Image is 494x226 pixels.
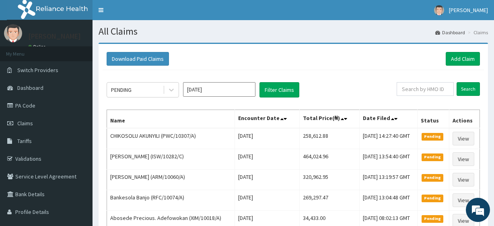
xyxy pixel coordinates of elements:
a: View [453,173,474,187]
span: Pending [422,215,444,222]
a: View [453,193,474,207]
input: Search [457,82,480,96]
span: Pending [422,174,444,181]
td: Bankesola Banjo (RFC/10074/A) [107,190,235,211]
span: Pending [422,133,444,140]
span: Tariffs [17,137,32,145]
td: 320,962.95 [299,170,359,190]
img: User Image [434,5,444,15]
li: Claims [466,29,488,36]
th: Date Filed [359,110,417,129]
input: Search by HMO ID [397,82,454,96]
a: View [453,132,474,145]
td: CHIKOSOLU AKUNYILI (PWC/10307/A) [107,128,235,149]
td: [DATE] [235,149,299,170]
button: Filter Claims [259,82,299,97]
th: Name [107,110,235,129]
img: User Image [4,24,22,42]
td: 269,297.47 [299,190,359,211]
td: [DATE] 14:27:40 GMT [359,128,417,149]
td: 464,024.96 [299,149,359,170]
button: Download Paid Claims [107,52,169,66]
a: View [453,152,474,166]
p: [PERSON_NAME] [28,33,81,40]
th: Status [417,110,449,129]
input: Select Month and Year [183,82,255,97]
td: 258,612.88 [299,128,359,149]
th: Actions [449,110,480,129]
span: Pending [422,195,444,202]
td: [PERSON_NAME] (ARM/10060/A) [107,170,235,190]
a: Dashboard [435,29,465,36]
td: [DATE] 13:54:40 GMT [359,149,417,170]
td: [DATE] [235,128,299,149]
th: Encounter Date [235,110,299,129]
a: Add Claim [446,52,480,66]
td: [DATE] [235,190,299,211]
span: Claims [17,120,33,127]
div: PENDING [111,86,132,94]
td: [DATE] [235,170,299,190]
td: [DATE] 13:19:57 GMT [359,170,417,190]
span: Dashboard [17,84,43,91]
span: [PERSON_NAME] [449,6,488,14]
td: [DATE] 13:04:48 GMT [359,190,417,211]
td: [PERSON_NAME] (ISW/10282/C) [107,149,235,170]
h1: All Claims [99,26,488,37]
span: Pending [422,153,444,161]
a: Online [28,44,47,50]
span: Switch Providers [17,66,58,74]
th: Total Price(₦) [299,110,359,129]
